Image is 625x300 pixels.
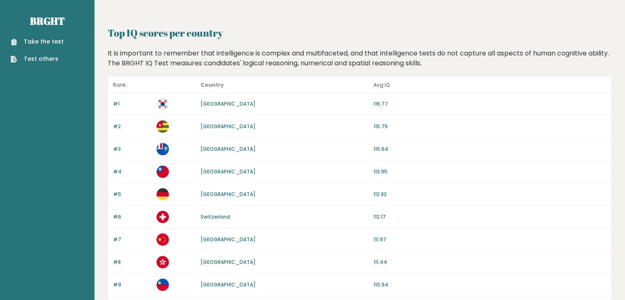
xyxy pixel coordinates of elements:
[11,37,64,46] a: Take the test
[201,258,256,265] a: [GEOGRAPHIC_DATA]
[157,166,169,178] img: tw.svg
[201,100,256,107] a: [GEOGRAPHIC_DATA]
[374,191,607,198] p: 112.82
[113,168,152,175] p: #4
[201,213,230,220] a: Switzerland
[157,211,169,223] img: ch.svg
[113,100,152,108] p: #1
[113,258,152,266] p: #8
[157,120,169,133] img: tg.svg
[374,213,607,221] p: 112.17
[374,80,607,90] p: Avg IQ
[201,281,256,288] a: [GEOGRAPHIC_DATA]
[374,236,607,243] p: 111.97
[201,168,256,175] a: [GEOGRAPHIC_DATA]
[157,143,169,155] img: tf.svg
[30,14,65,28] a: Brght
[374,281,607,288] p: 110.94
[113,80,152,90] p: Rank
[113,123,152,130] p: #2
[201,236,256,243] a: [GEOGRAPHIC_DATA]
[157,188,169,201] img: de.svg
[113,236,152,243] p: #7
[374,168,607,175] p: 113.95
[374,100,607,108] p: 116.77
[201,145,256,152] a: [GEOGRAPHIC_DATA]
[157,256,169,268] img: hk.svg
[105,48,615,68] div: It is important to remember that intelligence is complex and multifaceted, and that intelligence ...
[374,123,607,130] p: 115.75
[201,123,256,130] a: [GEOGRAPHIC_DATA]
[113,145,152,153] p: #3
[113,191,152,198] p: #5
[108,25,612,40] h2: Top IQ scores per country
[374,258,607,266] p: 111.44
[157,233,169,246] img: cn.svg
[11,55,64,63] a: Test others
[201,81,224,88] b: Country
[157,279,169,291] img: li.svg
[374,145,607,153] p: 115.64
[157,98,169,110] img: kr.svg
[113,281,152,288] p: #9
[113,213,152,221] p: #6
[201,191,256,198] a: [GEOGRAPHIC_DATA]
